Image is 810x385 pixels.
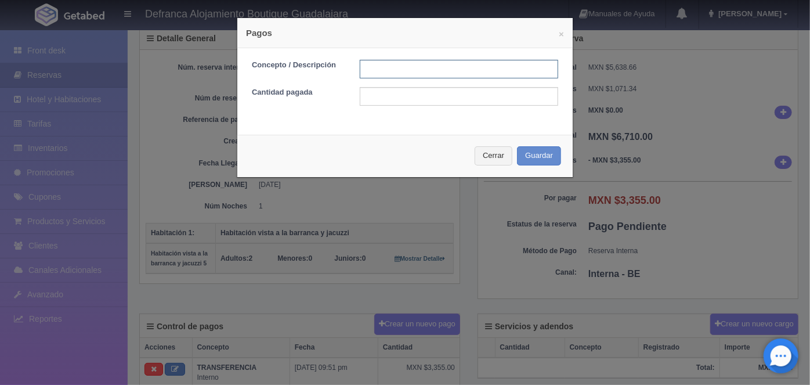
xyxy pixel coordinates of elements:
label: Cantidad pagada [243,87,351,98]
button: Cerrar [475,146,512,165]
label: Concepto / Descripción [243,60,351,71]
h4: Pagos [246,27,564,39]
button: Guardar [517,146,561,165]
button: × [559,30,564,38]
